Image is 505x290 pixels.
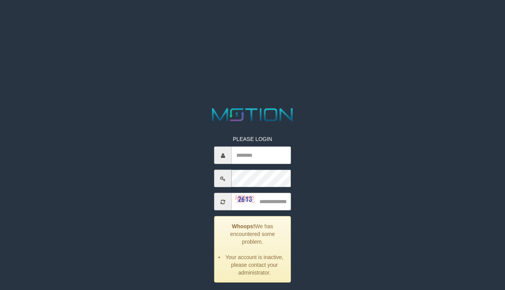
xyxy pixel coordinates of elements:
strong: Whoops! [232,223,255,229]
div: We has encountered some problem. [214,216,291,283]
li: Your account is inactive, please contact your administrator. [224,253,284,276]
img: MOTION_logo.png [208,106,296,124]
p: PLEASE LOGIN [214,135,291,143]
img: captcha [236,195,255,203]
